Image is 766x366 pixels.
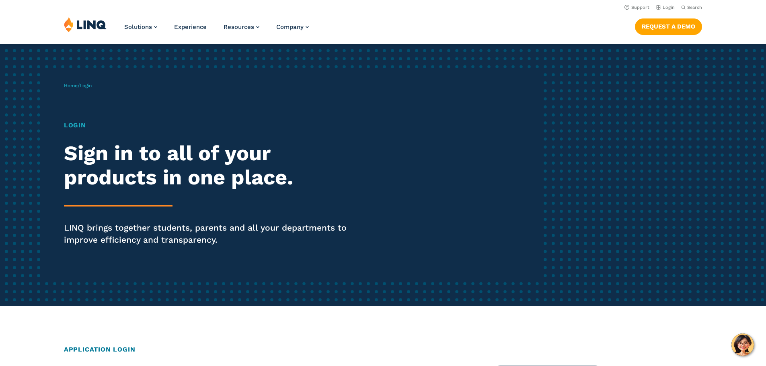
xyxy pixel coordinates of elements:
nav: Primary Navigation [124,17,309,43]
a: Request a Demo [635,18,702,35]
span: / [64,83,92,88]
h1: Login [64,121,359,130]
img: LINQ | K‑12 Software [64,17,107,32]
a: Login [656,5,675,10]
button: Open Search Bar [681,4,702,10]
h2: Application Login [64,345,702,354]
span: Resources [224,23,254,31]
span: Login [80,83,92,88]
p: LINQ brings together students, parents and all your departments to improve efficiency and transpa... [64,222,359,246]
a: Experience [174,23,207,31]
a: Resources [224,23,259,31]
span: Company [276,23,304,31]
nav: Button Navigation [635,17,702,35]
h2: Sign in to all of your products in one place. [64,141,359,190]
a: Home [64,83,78,88]
a: Solutions [124,23,157,31]
span: Solutions [124,23,152,31]
a: Company [276,23,309,31]
button: Hello, have a question? Let’s chat. [731,333,754,356]
a: Support [624,5,649,10]
span: Search [687,5,702,10]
